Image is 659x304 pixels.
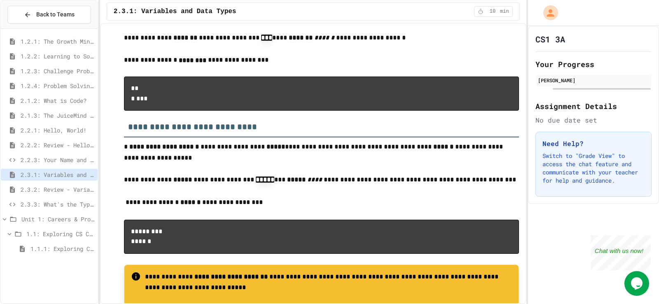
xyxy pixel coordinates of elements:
[114,7,236,16] span: 2.3.1: Variables and Data Types
[535,3,560,22] div: My Account
[26,230,94,238] span: 1.1: Exploring CS Careers
[21,111,94,120] span: 2.1.3: The JuiceMind IDE
[21,52,94,60] span: 1.2.2: Learning to Solve Hard Problems
[486,8,499,15] span: 10
[21,141,94,149] span: 2.2.2: Review - Hello, World!
[21,126,94,135] span: 2.2.1: Hello, World!
[21,185,94,194] span: 2.3.2: Review - Variables and Data Types
[21,170,94,179] span: 2.3.1: Variables and Data Types
[535,100,652,112] h2: Assignment Details
[21,200,94,209] span: 2.3.3: What's the Type?
[21,215,94,223] span: Unit 1: Careers & Professionalism
[36,10,75,19] span: Back to Teams
[21,96,94,105] span: 2.1.2: What is Code?
[535,33,565,45] h1: CS1 3A
[21,155,94,164] span: 2.2.3: Your Name and Favorite Movie
[624,271,651,296] iframe: chat widget
[21,37,94,46] span: 1.2.1: The Growth Mindset
[21,81,94,90] span: 1.2.4: Problem Solving Practice
[500,8,509,15] span: min
[542,139,645,149] h3: Need Help?
[535,115,652,125] div: No due date set
[591,235,651,270] iframe: chat widget
[30,244,94,253] span: 1.1.1: Exploring CS Careers
[535,58,652,70] h2: Your Progress
[542,152,645,185] p: Switch to "Grade View" to access the chat feature and communicate with your teacher for help and ...
[7,6,91,23] button: Back to Teams
[21,67,94,75] span: 1.2.3: Challenge Problem - The Bridge
[538,77,649,84] div: [PERSON_NAME]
